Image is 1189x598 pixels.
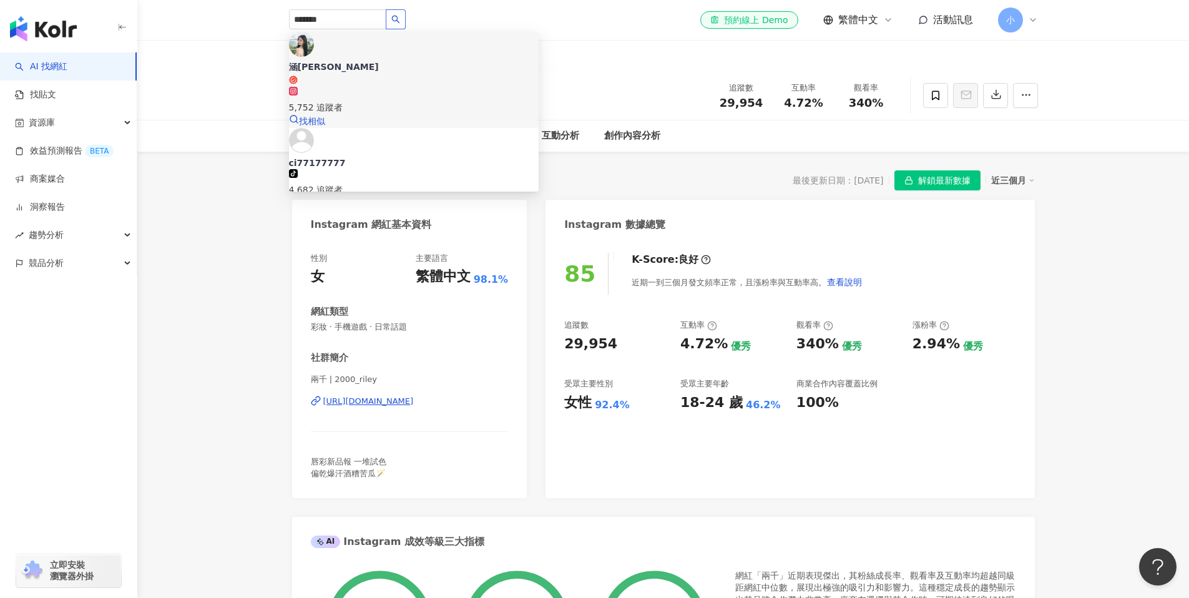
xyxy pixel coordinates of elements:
div: 互動率 [680,320,717,331]
span: search [391,15,400,24]
span: 趨勢分析 [29,221,64,249]
span: 唇彩新品報 一堆試色 偏乾爆汗酒糟苦瓜🪄 [311,457,386,478]
span: 4.72% [784,97,823,109]
span: 彩妝 · 手機遊戲 · 日常話題 [311,321,509,333]
span: rise [15,231,24,240]
div: 商業合作內容覆蓋比例 [796,378,878,390]
div: 4,720 [370,50,395,67]
div: 優秀 [731,340,751,353]
div: 最後更新日期：[DATE] [793,175,883,185]
span: 29,954 [720,96,763,109]
span: 小 [1006,13,1015,27]
div: 兩千 [336,79,378,95]
div: 29,954 [564,335,617,354]
iframe: Help Scout Beacon - Open [1139,548,1177,586]
div: 優秀 [842,340,862,353]
a: searchAI 找網紅 [15,61,67,73]
a: 預約線上 Demo [700,11,798,29]
div: 總覽 [301,129,320,144]
div: 46.2% [746,398,781,412]
div: 良好 [678,253,698,267]
span: 立即安裝 瀏覽器外掛 [50,559,94,582]
div: 合作與價值 [408,129,454,144]
div: 網紅類型 [311,305,348,318]
span: 活動訊息 [933,14,973,26]
div: 3萬 [316,50,333,67]
div: 女性 [564,393,592,413]
span: 競品分析 [29,249,64,277]
div: 受眾主要年齡 [680,378,729,390]
div: Instagram 網紅基本資料 [311,218,432,232]
div: 100% [796,393,839,413]
div: 繁體中文 [416,267,471,287]
img: KOL Avatar [289,77,326,114]
div: 優秀 [963,340,983,353]
div: 總覽 [292,172,317,189]
div: 女 [311,267,325,287]
div: 社群簡介 [311,351,348,365]
a: chrome extension立即安裝 瀏覽器外掛 [16,554,121,587]
div: 追蹤數 [718,82,765,94]
div: 互動分析 [542,129,579,144]
div: 相似網紅 [479,129,517,144]
img: logo [10,16,77,41]
span: 解鎖最新數據 [918,171,971,191]
div: 2.94% [913,335,960,354]
div: 創作內容分析 [604,129,660,144]
a: 效益預測報告BETA [15,145,114,157]
div: 互動率 [780,82,828,94]
div: 漲粉率 [913,320,949,331]
div: 預約線上 Demo [710,14,788,26]
div: 觀看率 [796,320,833,331]
div: 受眾分析 [345,129,383,144]
div: 近期一到三個月發文頻率正常，且漲粉率與互動率高。 [632,270,863,295]
div: 主要語言 [416,253,448,264]
div: 性別 [311,253,327,264]
img: chrome extension [20,561,44,581]
div: 340% [796,335,839,354]
div: AI [311,536,341,548]
span: 查看說明 [827,277,862,287]
div: 18-24 歲 [680,393,743,413]
a: 商案媒合 [15,173,65,185]
div: 近三個月 [991,172,1035,189]
div: Instagram 成效等級三大指標 [311,535,484,549]
button: 3萬 [289,47,342,71]
span: 98.1% [474,273,509,287]
div: 觀看率 [843,82,890,94]
div: 92.4% [595,398,630,412]
div: 受眾主要性別 [564,378,613,390]
div: Instagram 數據總覽 [564,218,665,232]
button: 查看說明 [826,270,863,295]
div: [URL][DOMAIN_NAME] [323,396,414,407]
button: 4,720 [348,47,405,71]
span: 繁體中文 [838,13,878,27]
div: 4.72% [680,335,728,354]
div: 追蹤數 [564,320,589,331]
span: 2000_riley [336,100,378,109]
a: 洞察報告 [15,201,65,213]
a: 找貼文 [15,89,56,101]
button: 解鎖最新數據 [894,170,981,190]
div: K-Score : [632,253,711,267]
span: 兩千 | 2000_riley [311,374,509,385]
div: 85 [564,261,595,287]
a: [URL][DOMAIN_NAME] [311,396,509,407]
span: 資源庫 [29,109,55,137]
span: 340% [849,97,884,109]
